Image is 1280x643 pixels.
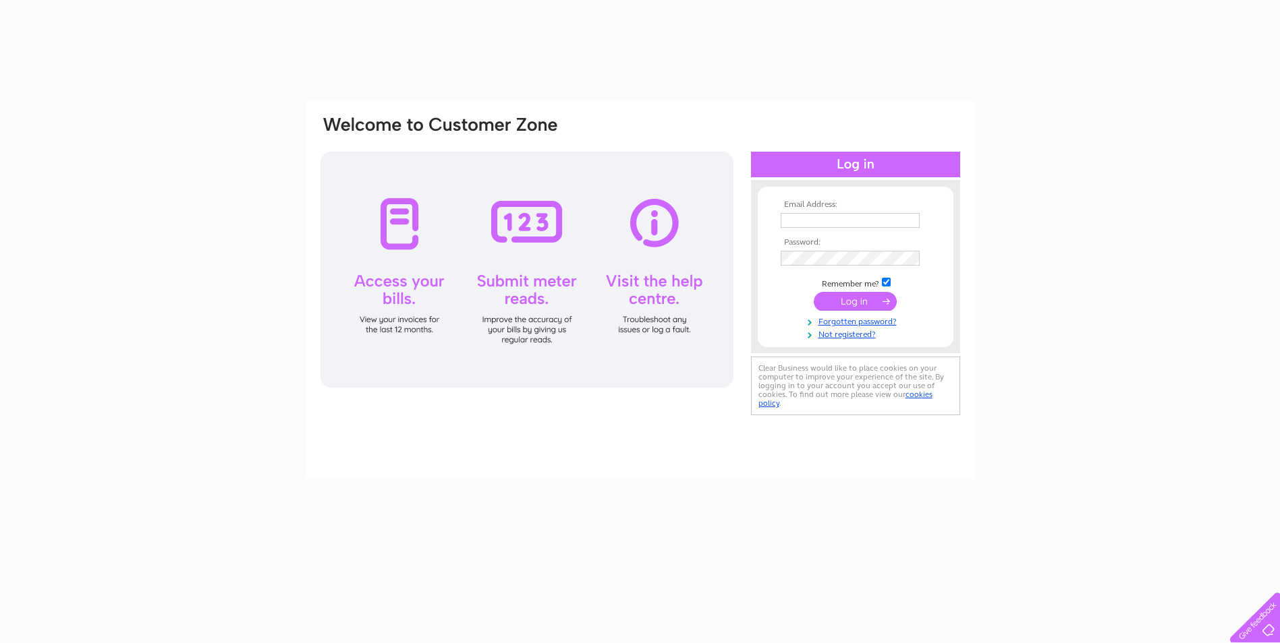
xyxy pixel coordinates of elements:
[814,292,897,311] input: Submit
[777,200,934,210] th: Email Address:
[777,238,934,247] th: Password:
[781,314,934,327] a: Forgotten password?
[777,276,934,289] td: Remember me?
[758,390,933,408] a: cookies policy
[751,357,960,415] div: Clear Business would like to place cookies on your computer to improve your experience of the sit...
[781,327,934,340] a: Not registered?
